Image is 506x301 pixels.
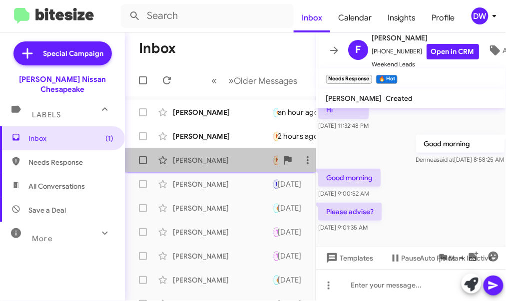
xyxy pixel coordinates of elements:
a: Open in CRM [427,44,479,59]
span: Weekend Leads [372,59,479,69]
div: [PERSON_NAME] [173,227,273,237]
a: Insights [380,3,424,32]
div: [DATE] [278,227,310,237]
button: Next [223,70,304,91]
nav: Page navigation example [206,70,304,91]
span: [DATE] 9:01:35 AM [318,224,368,231]
button: Pause [382,249,429,267]
span: Special Campaign [43,48,104,58]
button: Previous [206,70,223,91]
p: Good morning [318,169,381,187]
div: Lenders looking for a good car rates like 4/5 percent [273,250,278,262]
span: said at [437,156,454,163]
span: [PHONE_NUMBER] [372,44,479,59]
div: Oh no I'm sorry to hear that. Would you like to get on the schedule [DATE]? [273,226,278,238]
div: [PERSON_NAME] [173,131,273,141]
span: More [32,234,52,243]
button: Templates [316,249,382,267]
div: Hi, could you tell me why the price went up? I was going to come look [DATE] but the price has go... [273,154,278,166]
span: (1) [105,133,113,143]
div: [PERSON_NAME] [173,107,273,117]
span: [DATE] 11:32:48 PM [318,122,369,129]
button: Auto Fields [412,249,476,267]
div: [PERSON_NAME] [173,155,273,165]
span: Templates [324,249,374,267]
div: [PERSON_NAME] [173,251,273,261]
div: [PERSON_NAME] [173,275,273,285]
span: Needs Response [28,157,113,167]
span: Needs Response [276,133,319,139]
span: 🔥 Hot [276,205,293,211]
span: Try Pausing [276,229,305,235]
h1: Inbox [139,40,176,56]
a: Calendar [330,3,380,32]
span: Dennea [DATE] 8:58:25 AM [416,156,504,163]
div: an hour ago [278,107,327,117]
div: [PERSON_NAME] [173,203,273,213]
span: Older Messages [234,75,298,86]
input: Search [121,4,294,28]
span: [PERSON_NAME] [372,32,479,44]
span: Auto Fields [420,249,468,267]
p: Good morning [416,135,504,153]
div: 2 hours ago [278,131,326,141]
a: Inbox [294,3,330,32]
span: Important [276,181,302,187]
div: [DATE] [278,203,310,213]
span: 🔥 Hot [276,109,293,115]
div: Please advise? [273,130,278,142]
p: Hi [318,101,369,119]
div: [DATE] [278,179,310,189]
span: [DATE] 9:00:52 AM [318,190,369,197]
a: Special Campaign [13,41,112,65]
div: DW [472,7,489,24]
a: Profile [424,3,463,32]
small: Needs Response [326,75,372,84]
small: 🔥 Hot [376,75,398,84]
div: [DATE] [278,275,310,285]
span: « [212,74,217,87]
div: Did they clean the cigarette smoke out of it [273,202,278,214]
div: Awesome, when can you swing by so we can make you an offer? [273,274,278,286]
span: Try Pausing [276,253,305,259]
span: Created [386,94,413,103]
span: » [229,74,234,87]
div: Good morning, I will try to get there [DATE]. [273,106,278,118]
span: Save a Deal [28,205,66,215]
span: Inbox [28,133,113,143]
div: [PERSON_NAME] [173,179,273,189]
span: F [355,42,361,58]
span: All Conversations [28,181,85,191]
span: [PERSON_NAME] [326,94,382,103]
span: 🔥 Hot [276,277,293,283]
div: [DATE] [278,251,310,261]
span: Needs Response [276,157,319,163]
button: DW [463,7,495,24]
span: Labels [32,110,61,119]
div: Perfect I got you on the schedule [273,178,278,190]
p: Please advise? [318,203,382,221]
